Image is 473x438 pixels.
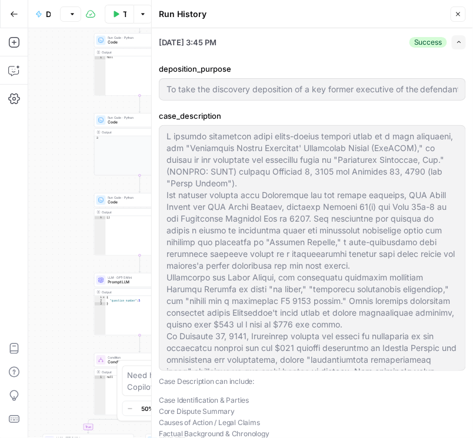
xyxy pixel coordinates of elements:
div: 1 [95,376,106,380]
g: Edge from step_1 to step_41 [139,15,141,32]
div: Output [102,130,169,135]
span: Run Code · Python [108,35,168,40]
p: Case Description can include: [159,376,466,387]
span: LLM · GPT-5 Mini [108,275,168,280]
div: 3 [95,303,106,306]
div: ConditionConditionStep 26Outputnull [94,353,185,416]
div: Output [102,50,169,55]
span: Deposition Prep - Question Creator [46,8,51,20]
div: 2 [95,299,106,303]
g: Edge from step_20 to step_54 [139,175,141,192]
span: Run Code · Python [108,195,168,200]
g: Edge from step_21 to step_26 [139,335,141,352]
div: Run Code · PythonCodeStep 41Outputnull [94,34,185,96]
div: 1 [95,56,106,60]
span: Test Workflow [123,8,126,20]
div: Output [102,370,169,375]
textarea: L ipsumdo sitametcon adipi elits-doeius tempori utlab et d magn aliquaeni, adm "Veniamquis Nostru... [166,131,458,436]
g: Edge from step_26 to step_29 [88,415,140,433]
span: Code [108,39,168,45]
label: deposition_purpose [159,63,466,75]
span: Run Code · Python [108,115,168,120]
button: Deposition Prep - Question Creator [28,5,58,24]
span: [DATE] 3:45 PM [159,36,216,48]
div: LLM · GPT-5 MiniPrompt LLMStep 21Output{ "question_number":5} [94,273,185,336]
g: Edge from step_54 to step_21 [139,255,141,272]
div: Run Code · PythonCodeStep 54Output[] [94,193,185,256]
span: Toggle code folding, rows 1 through 3 [102,296,106,300]
span: Code [108,199,168,205]
button: Test Workflow [105,5,134,24]
div: 3 [95,136,185,141]
span: Prompt LLM [108,279,168,285]
button: Version 190 [60,6,81,22]
g: Edge from step_41 to step_20 [139,95,141,112]
div: 1 [95,296,106,300]
div: Output [102,210,169,215]
div: Success [409,37,447,48]
div: Output [102,290,169,295]
span: Condition [108,355,168,360]
label: case_description [159,110,466,122]
span: 50% [142,404,155,413]
span: Condition [108,359,168,365]
span: Code [108,119,168,125]
div: 1 [95,216,106,220]
div: Run Code · PythonCodeStep 20Output3 [94,113,185,176]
